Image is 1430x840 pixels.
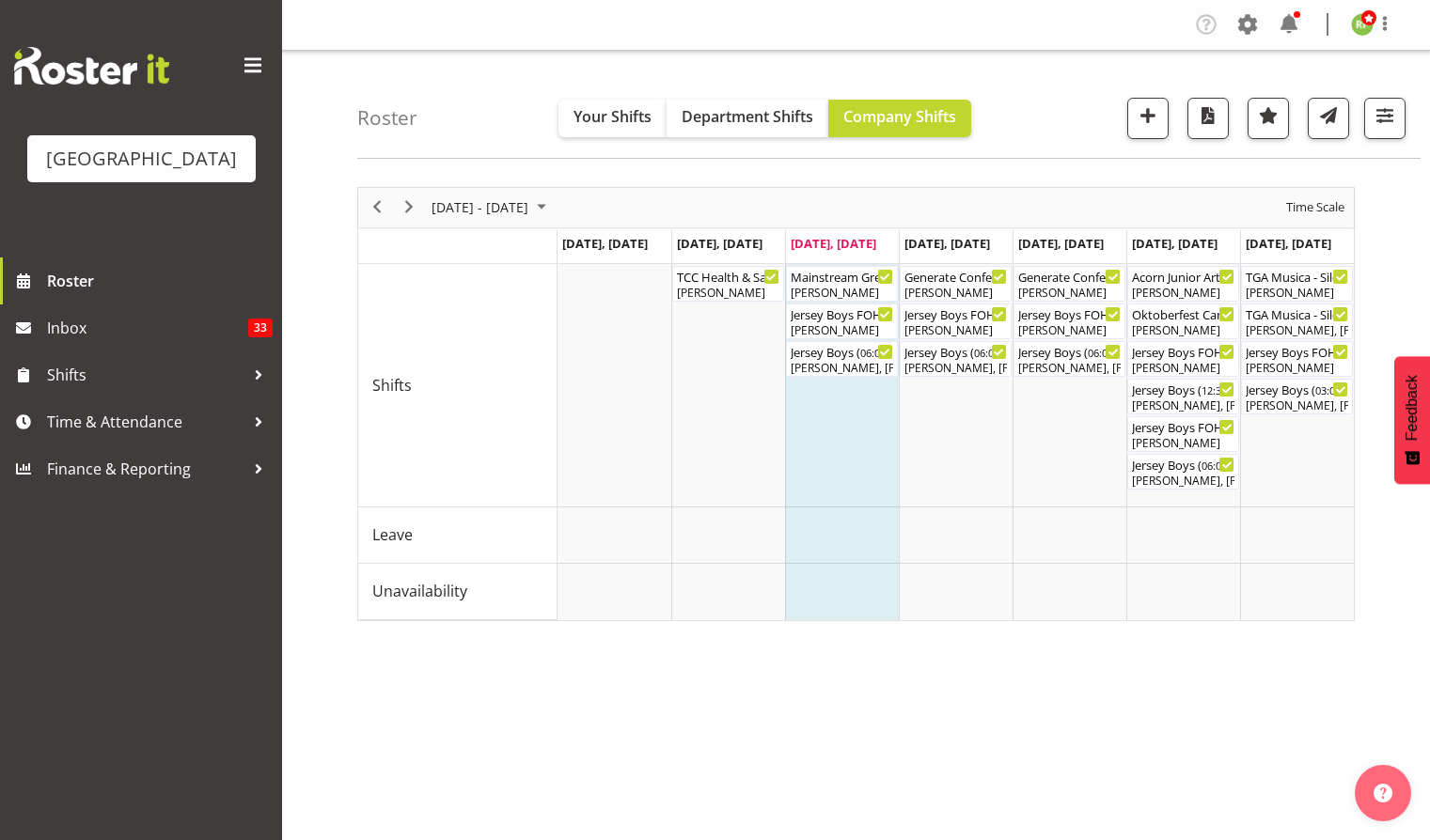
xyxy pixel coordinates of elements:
div: Generate Conference Cargo Shed ( ) [1018,267,1121,286]
button: Download a PDF of the roster according to the set date range. [1187,98,1229,139]
div: [PERSON_NAME] [1246,360,1348,377]
span: 33 [248,319,273,337]
div: [PERSON_NAME] [791,322,893,339]
span: [DATE], [DATE] [904,235,990,252]
button: Add a new shift [1127,98,1169,139]
span: [DATE] - [DATE] [430,195,530,219]
div: Oktoberfest Cargo Shed ( ) [1132,304,1234,323]
div: Jersey Boys FOHM shift ( ) [1132,342,1234,361]
div: [PERSON_NAME] [904,322,1007,339]
div: [PERSON_NAME], [PERSON_NAME], [PERSON_NAME], [PERSON_NAME], [PERSON_NAME], [PERSON_NAME], [PERSON... [1246,397,1348,414]
td: Shifts resource [358,264,558,507]
div: Shifts"s event - Mainstream Green Begin From Wednesday, September 17, 2025 at 4:00:00 PM GMT+12:0... [786,266,898,302]
button: Department Shifts [667,100,828,137]
div: Shifts"s event - Jersey Boys FOHM shift Begin From Friday, September 19, 2025 at 5:15:00 PM GMT+1... [1014,303,1125,339]
button: Your Shifts [558,100,667,137]
span: [DATE], [DATE] [1018,235,1104,252]
span: [DATE], [DATE] [1132,235,1218,252]
div: Shifts"s event - Jersey Boys FOHM shift Begin From Wednesday, September 17, 2025 at 5:15:00 PM GM... [786,303,898,339]
div: Mainstream Green ( ) [791,267,893,286]
div: [PERSON_NAME] [904,285,1007,302]
div: [PERSON_NAME] [791,285,893,302]
div: Shifts"s event - Jersey Boys Begin From Sunday, September 21, 2025 at 3:00:00 PM GMT+12:00 Ends A... [1241,379,1353,414]
span: [DATE], [DATE] [677,235,762,252]
img: help-xxl-2.png [1374,784,1392,802]
div: Shifts"s event - Oktoberfest Cargo Shed Begin From Saturday, September 20, 2025 at 11:45:00 AM GM... [1127,303,1239,339]
button: Send a list of all shifts for the selected filtered period to all rostered employees. [1308,98,1349,139]
span: [DATE], [DATE] [791,235,876,252]
div: Shifts"s event - TGA Musica - Silent Movies Live. FOHM shift Begin From Sunday, September 21, 202... [1241,266,1353,302]
div: Jersey Boys ( ) [1132,455,1234,474]
div: Jersey Boys ( ) [1246,380,1348,398]
div: TGA Musica - Silent Movies Live. FOHM shift ( ) [1246,267,1348,286]
div: [PERSON_NAME] [1246,285,1348,302]
div: [PERSON_NAME] [1132,322,1234,339]
span: Time & Attendance [47,408,244,436]
div: [PERSON_NAME] [1018,322,1121,339]
span: Inbox [47,314,248,342]
span: Roster [47,267,273,295]
td: Unavailability resource [358,564,558,620]
div: [PERSON_NAME], [PERSON_NAME], [PERSON_NAME], [PERSON_NAME] Awhina [PERSON_NAME], [PERSON_NAME], [... [1132,473,1234,490]
div: Shifts"s event - Jersey Boys Begin From Thursday, September 18, 2025 at 6:00:00 PM GMT+12:00 Ends... [900,341,1012,377]
button: September 2025 [429,195,555,219]
div: Shifts"s event - Generate Conference Cargo Shed Begin From Thursday, September 18, 2025 at 7:15:0... [900,266,1012,302]
span: Finance & Reporting [47,455,244,483]
button: Next [397,195,422,219]
button: Previous [365,195,390,219]
div: TCC Health & Safety Training. [GEOGRAPHIC_DATA] ( ) [677,267,779,286]
span: 12:30 PM - 04:40 PM [1202,382,1299,397]
div: Jersey Boys ( ) [904,342,1007,361]
div: Jersey Boys FOHM shift ( ) [904,304,1007,323]
div: Jersey Boys ( ) [791,342,893,361]
div: September 15 - 21, 2025 [425,188,558,227]
div: [PERSON_NAME], [PERSON_NAME], [PERSON_NAME], [PERSON_NAME] [1246,322,1348,339]
span: Department Shifts [682,106,813,127]
span: Shifts [47,361,244,389]
span: 06:00 PM - 10:10 PM [1088,345,1186,360]
span: 06:00 PM - 10:10 PM [1202,458,1299,473]
div: [GEOGRAPHIC_DATA] [46,145,237,173]
span: Unavailability [372,580,467,602]
table: Timeline Week of September 17, 2025 [558,264,1354,620]
div: Shifts"s event - Jersey Boys FOHM shift Begin From Thursday, September 18, 2025 at 5:15:00 PM GMT... [900,303,1012,339]
span: Company Shifts [843,106,956,127]
button: Time Scale [1283,195,1348,219]
span: Shifts [372,374,412,397]
img: Rosterit website logo [14,47,169,85]
div: Shifts"s event - TGA Musica - Silent Movies Live Begin From Sunday, September 21, 2025 at 12:00:0... [1241,303,1353,339]
div: Shifts"s event - Jersey Boys Begin From Wednesday, September 17, 2025 at 6:00:00 PM GMT+12:00 End... [786,341,898,377]
div: Timeline Week of September 17, 2025 [357,187,1355,621]
span: [DATE], [DATE] [562,235,648,252]
div: Jersey Boys FOHM shift ( ) [791,304,893,323]
span: Time Scale [1284,195,1346,219]
div: Shifts"s event - Jersey Boys Begin From Saturday, September 20, 2025 at 12:30:00 PM GMT+12:00 End... [1127,379,1239,414]
div: [PERSON_NAME], [PERSON_NAME], [PERSON_NAME], [PERSON_NAME], [PERSON_NAME], [PERSON_NAME], [PERSON... [791,360,893,377]
span: 06:00 PM - 10:10 PM [974,345,1072,360]
div: Shifts"s event - Jersey Boys Begin From Saturday, September 20, 2025 at 6:00:00 PM GMT+12:00 Ends... [1127,454,1239,490]
div: TGA Musica - Silent Movies Live ( ) [1246,304,1348,323]
button: Feedback - Show survey [1394,356,1430,484]
span: Leave [372,523,413,546]
div: Shifts"s event - Acorn Junior Art Awards - X-Space (Assist Customer in Packing Out) Begin From Sa... [1127,266,1239,302]
div: [PERSON_NAME] [677,285,779,302]
span: Your Shifts [574,106,652,127]
div: Shifts"s event - Jersey Boys FOHM shift Begin From Saturday, September 20, 2025 at 5:15:00 PM GMT... [1127,416,1239,452]
div: Shifts"s event - TCC Health & Safety Training. School House Begin From Tuesday, September 16, 202... [672,266,784,302]
div: previous period [361,188,393,227]
span: 06:00 PM - 10:10 PM [860,345,958,360]
div: next period [393,188,425,227]
div: Shifts"s event - Jersey Boys FOHM shift Begin From Sunday, September 21, 2025 at 2:15:00 PM GMT+1... [1241,341,1353,377]
div: [PERSON_NAME], [PERSON_NAME], [PERSON_NAME], [PERSON_NAME], [PERSON_NAME], [PERSON_NAME], [PERSON... [1132,397,1234,414]
td: Leave resource [358,507,558,564]
div: Acorn Junior Art Awards - X-Space (Assist Customer in Packing Out) ( ) [1132,267,1234,286]
div: Shifts"s event - Jersey Boys FOHM shift Begin From Saturday, September 20, 2025 at 11:45:00 AM GM... [1127,341,1239,377]
div: [PERSON_NAME], [PERSON_NAME], [PERSON_NAME], [PERSON_NAME], [PERSON_NAME], [PERSON_NAME], [PERSON... [904,360,1007,377]
button: Company Shifts [828,100,971,137]
div: Generate Conference Cargo Shed ( ) [904,267,1007,286]
button: Filter Shifts [1364,98,1406,139]
img: richard-freeman9074.jpg [1351,13,1374,36]
div: Jersey Boys ( ) [1132,380,1234,398]
div: Jersey Boys FOHM shift ( ) [1018,304,1121,323]
span: 03:00 PM - 07:10 PM [1315,382,1413,397]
